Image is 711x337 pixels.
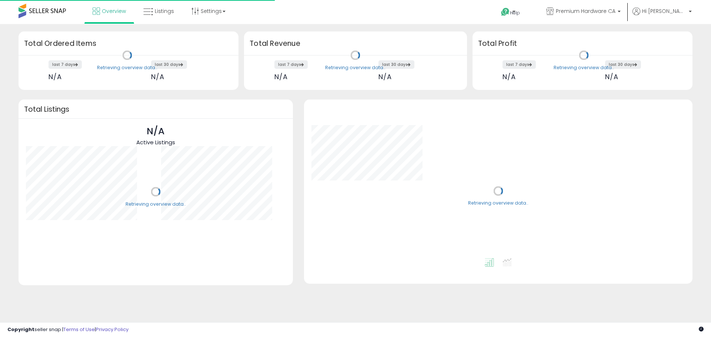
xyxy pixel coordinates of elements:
div: seller snap | | [7,326,128,333]
span: Listings [155,7,174,15]
span: Premium Hardware CA [556,7,615,15]
span: Overview [102,7,126,15]
a: Hi [PERSON_NAME] [632,7,692,24]
div: Retrieving overview data.. [325,64,385,71]
div: Retrieving overview data.. [97,64,157,71]
a: Terms of Use [63,326,95,333]
div: Retrieving overview data.. [554,64,614,71]
div: Retrieving overview data.. [468,200,528,207]
span: Hi [PERSON_NAME] [642,7,687,15]
a: Help [495,2,534,24]
a: Privacy Policy [96,326,128,333]
strong: Copyright [7,326,34,333]
i: Get Help [501,7,510,17]
span: Help [510,10,520,16]
div: Retrieving overview data.. [126,201,186,208]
